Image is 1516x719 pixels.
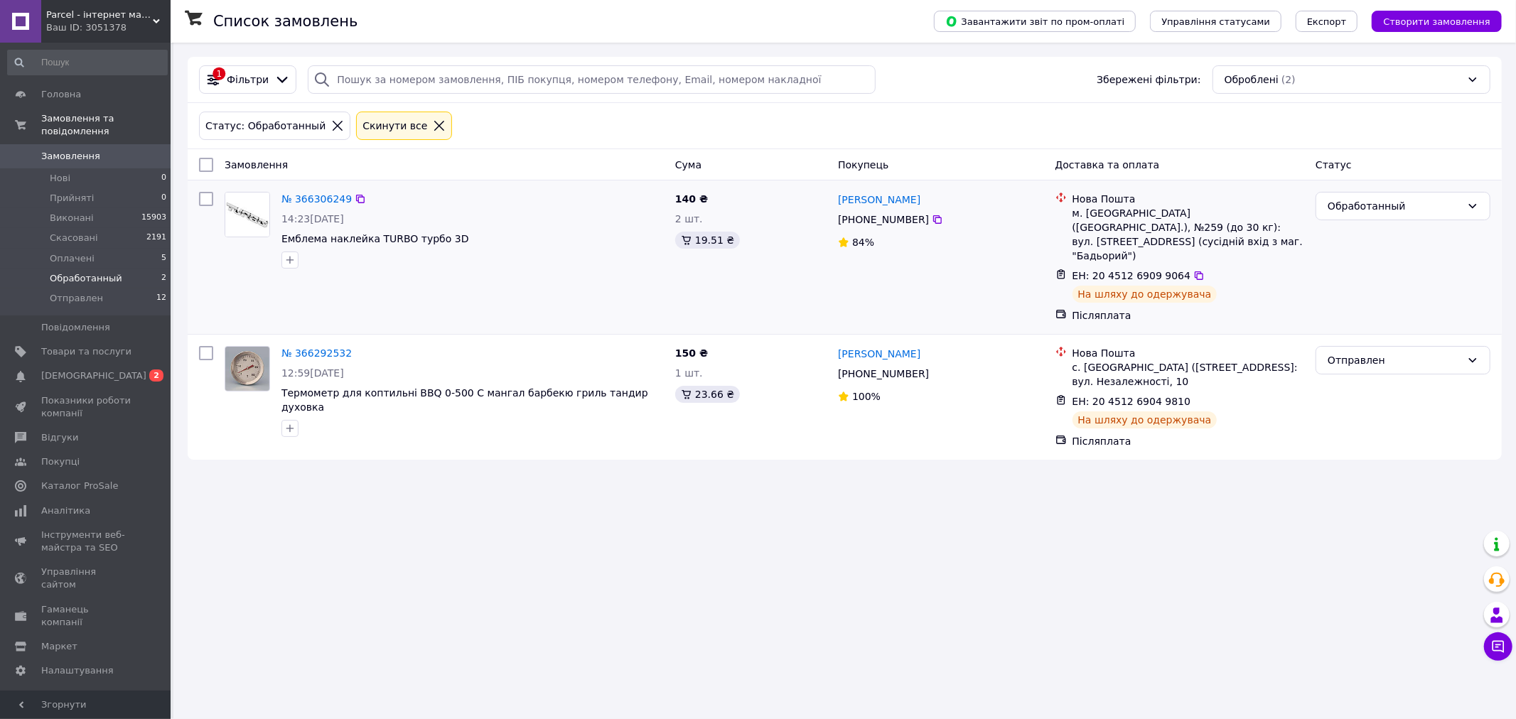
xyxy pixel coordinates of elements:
[1097,72,1200,87] span: Збережені фільтри:
[41,150,100,163] span: Замовлення
[281,367,344,379] span: 12:59[DATE]
[308,65,876,94] input: Пошук за номером замовлення, ПІБ покупця, номером телефону, Email, номером накладної
[50,212,94,225] span: Виконані
[227,72,269,87] span: Фільтри
[1073,286,1217,303] div: На шляху до одержувача
[161,172,166,185] span: 0
[1358,15,1502,26] a: Створити замовлення
[41,566,131,591] span: Управління сайтом
[41,112,171,138] span: Замовлення та повідомлення
[838,214,929,225] span: [PHONE_NUMBER]
[1281,74,1296,85] span: (2)
[281,347,352,359] a: № 366292532
[1073,308,1305,323] div: Післяплата
[41,603,131,629] span: Гаманець компанії
[41,345,131,358] span: Товари та послуги
[945,15,1124,28] span: Завантажити звіт по пром-оплаті
[41,431,78,444] span: Відгуки
[41,455,80,468] span: Покупці
[852,237,874,248] span: 84%
[1055,159,1160,171] span: Доставка та оплата
[50,232,98,244] span: Скасовані
[41,394,131,420] span: Показники роботи компанії
[1073,192,1305,206] div: Нова Пошта
[675,213,703,225] span: 2 шт.
[141,212,166,225] span: 15903
[1296,11,1358,32] button: Експорт
[161,252,166,265] span: 5
[41,504,90,517] span: Аналітика
[360,118,430,134] div: Cкинути все
[1383,16,1490,27] span: Створити замовлення
[1073,206,1305,263] div: м. [GEOGRAPHIC_DATA] ([GEOGRAPHIC_DATA].), №259 (до 30 кг): вул. [STREET_ADDRESS] (сусідній вхід ...
[838,368,929,379] span: [PHONE_NUMBER]
[281,387,648,413] a: Термометр для коптильні BBQ 0-500 С мангал барбекю гриль тандир духовка
[281,233,469,244] a: Емблема наклейка TURBO турбо 3D
[1073,270,1191,281] span: ЕН: 20 4512 6909 9064
[149,369,163,382] span: 2
[1316,159,1352,171] span: Статус
[1225,72,1279,87] span: Оброблені
[50,292,103,305] span: Отправлен
[203,118,328,134] div: Статус: Обработанный
[1073,411,1217,428] div: На шляху до одержувача
[46,9,153,21] span: Parcel - інтернет магазин.
[838,193,920,207] a: [PERSON_NAME]
[852,391,881,402] span: 100%
[161,192,166,205] span: 0
[675,347,708,359] span: 150 ₴
[225,193,269,237] img: Фото товару
[1372,11,1502,32] button: Створити замовлення
[161,272,166,285] span: 2
[50,272,122,285] span: Обработанный
[50,252,95,265] span: Оплачені
[41,480,118,492] span: Каталог ProSale
[1484,632,1512,661] button: Чат з покупцем
[225,192,270,237] a: Фото товару
[41,88,81,101] span: Головна
[1073,434,1305,448] div: Післяплата
[225,159,288,171] span: Замовлення
[225,347,269,391] img: Фото товару
[675,159,701,171] span: Cума
[156,292,166,305] span: 12
[46,21,171,34] div: Ваш ID: 3051378
[41,369,146,382] span: [DEMOGRAPHIC_DATA]
[1307,16,1347,27] span: Експорт
[934,11,1136,32] button: Завантажити звіт по пром-оплаті
[41,640,77,653] span: Маркет
[41,529,131,554] span: Інструменти веб-майстра та SEO
[50,172,70,185] span: Нові
[675,232,740,249] div: 19.51 ₴
[146,232,166,244] span: 2191
[213,13,358,30] h1: Список замовлень
[838,347,920,361] a: [PERSON_NAME]
[1073,346,1305,360] div: Нова Пошта
[1328,198,1461,214] div: Обработанный
[1073,360,1305,389] div: с. [GEOGRAPHIC_DATA] ([STREET_ADDRESS]: вул. Незалежності, 10
[281,193,352,205] a: № 366306249
[281,213,344,225] span: 14:23[DATE]
[675,386,740,403] div: 23.66 ₴
[1150,11,1281,32] button: Управління статусами
[41,321,110,334] span: Повідомлення
[225,346,270,391] a: Фото товару
[675,193,708,205] span: 140 ₴
[41,664,114,677] span: Налаштування
[1073,396,1191,407] span: ЕН: 20 4512 6904 9810
[7,50,168,75] input: Пошук
[50,192,94,205] span: Прийняті
[1161,16,1270,27] span: Управління статусами
[1328,352,1461,368] div: Отправлен
[838,159,888,171] span: Покупець
[675,367,703,379] span: 1 шт.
